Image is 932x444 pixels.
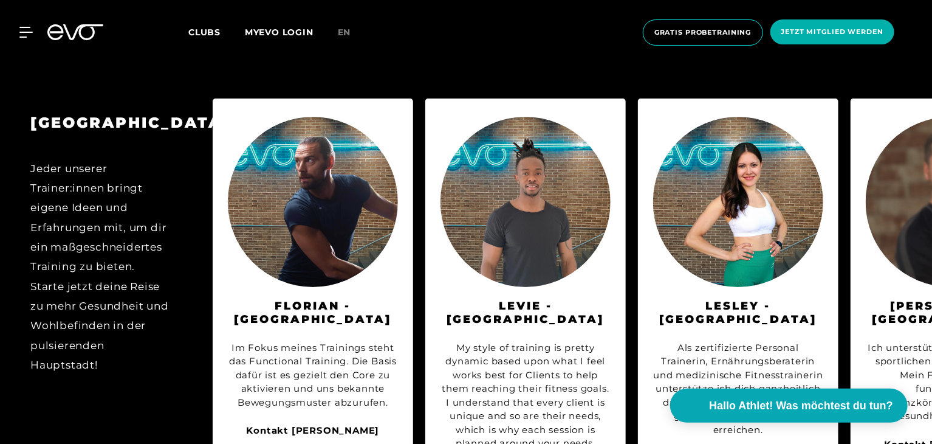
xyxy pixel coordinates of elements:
div: Im Fokus meines Trainings steht das Functional Training. Die Basis dafür ist es gezielt den Core ... [228,341,398,410]
span: en [338,27,351,38]
span: Hallo Athlet! Was möchtest du tun? [709,398,893,414]
h3: Florian - [GEOGRAPHIC_DATA] [228,299,398,327]
div: Als zertifizierte Personal Trainerin, Ernährungsberaterin und medizinische Fitnesstrainerin unter... [653,341,823,437]
img: Lesley Marie [653,117,823,287]
strong: Kontakt [PERSON_NAME] [247,425,380,436]
span: Clubs [188,27,221,38]
a: Clubs [188,26,245,38]
img: Florian [228,117,398,287]
h3: Levie - [GEOGRAPHIC_DATA] [440,299,611,327]
a: Gratis Probetraining [639,19,767,46]
span: Gratis Probetraining [654,27,752,38]
button: Hallo Athlet! Was möchtest du tun? [670,389,908,423]
span: Jetzt Mitglied werden [781,27,883,37]
a: MYEVO LOGIN [245,27,314,38]
a: en [338,26,366,40]
h3: [GEOGRAPHIC_DATA] [30,114,170,132]
img: Levie [440,117,611,287]
div: Jeder unserer Trainer:innen bringt eigene Ideen und Erfahrungen mit, um dir ein maßgeschneidertes... [30,159,170,375]
h3: Lesley - [GEOGRAPHIC_DATA] [653,299,823,327]
a: Jetzt Mitglied werden [767,19,898,46]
